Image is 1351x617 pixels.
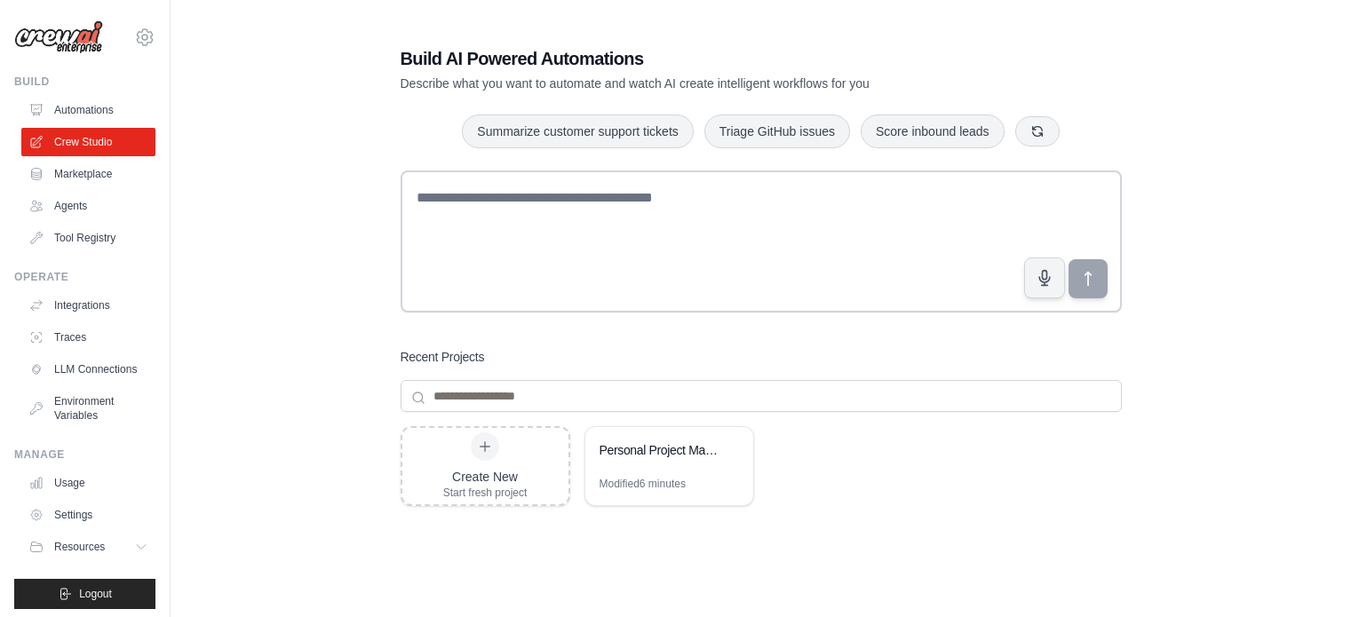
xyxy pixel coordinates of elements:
[443,468,528,486] div: Create New
[462,115,693,148] button: Summarize customer support tickets
[14,75,155,89] div: Build
[21,224,155,252] a: Tool Registry
[21,469,155,497] a: Usage
[21,501,155,529] a: Settings
[14,447,155,462] div: Manage
[1015,116,1060,146] button: Get new suggestions
[704,115,850,148] button: Triage GitHub issues
[54,540,105,554] span: Resources
[14,579,155,609] button: Logout
[401,46,997,71] h1: Build AI Powered Automations
[21,355,155,384] a: LLM Connections
[1024,257,1065,298] button: Click to speak your automation idea
[600,477,686,491] div: Modified 6 minutes
[21,192,155,220] a: Agents
[14,270,155,284] div: Operate
[21,291,155,320] a: Integrations
[600,441,721,459] div: Personal Project Management Crew
[14,20,103,54] img: Logo
[21,128,155,156] a: Crew Studio
[21,533,155,561] button: Resources
[21,323,155,352] a: Traces
[861,115,1005,148] button: Score inbound leads
[401,348,485,366] h3: Recent Projects
[401,75,997,92] p: Describe what you want to automate and watch AI create intelligent workflows for you
[21,160,155,188] a: Marketplace
[21,96,155,124] a: Automations
[79,587,112,601] span: Logout
[21,387,155,430] a: Environment Variables
[443,486,528,500] div: Start fresh project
